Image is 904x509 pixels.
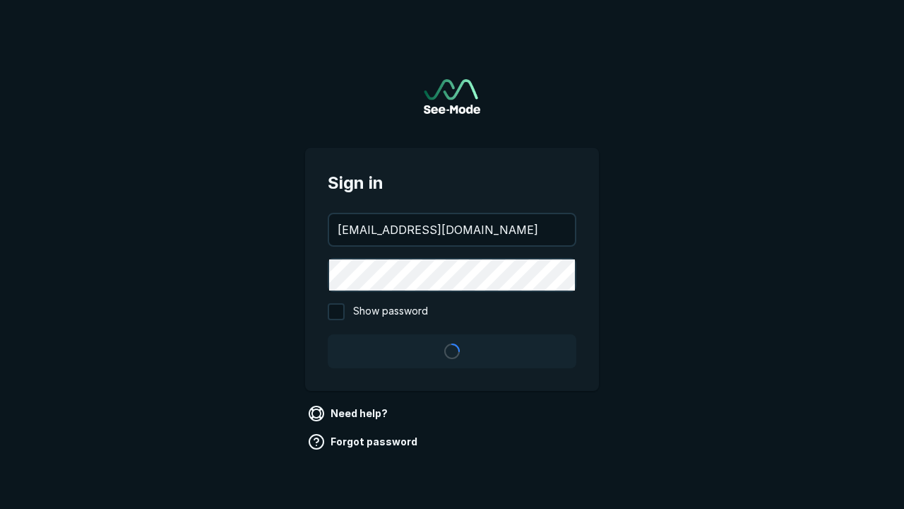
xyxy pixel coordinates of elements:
a: Forgot password [305,431,423,453]
img: See-Mode Logo [424,79,480,114]
a: Go to sign in [424,79,480,114]
input: your@email.com [329,214,575,245]
a: Need help? [305,402,393,425]
span: Show password [353,303,428,320]
span: Sign in [328,170,576,196]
